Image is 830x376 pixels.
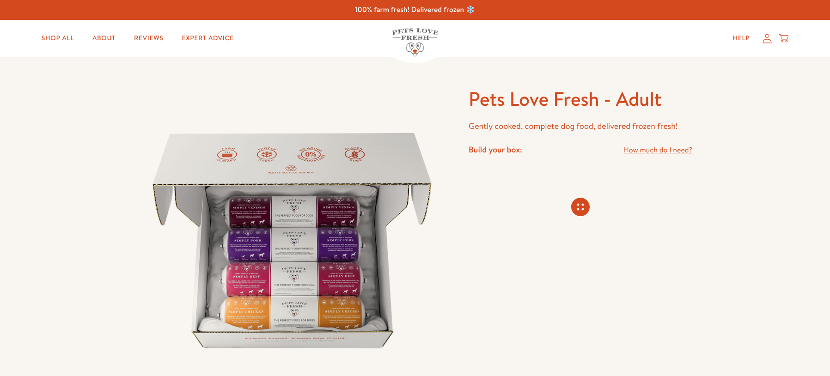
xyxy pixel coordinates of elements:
img: Pets Love Fresh [392,28,438,56]
a: About [85,29,123,48]
a: Help [725,29,757,48]
a: Reviews [127,29,171,48]
h1: Pets Love Fresh - Adult [469,86,692,112]
a: Shop All [34,29,81,48]
a: How much do I need? [623,144,692,157]
p: Gently cooked, complete dog food, delivered frozen fresh! [469,119,692,133]
h4: Build your box: [469,144,522,155]
svg: Connecting store [571,198,590,216]
a: Expert Advice [175,29,241,48]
